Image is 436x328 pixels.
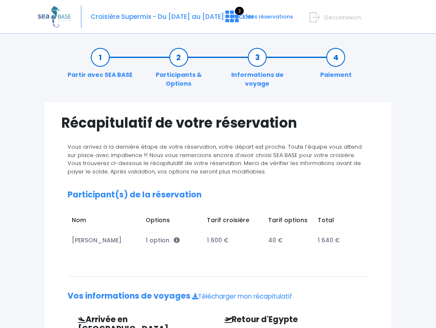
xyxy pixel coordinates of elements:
a: Partir avec SEA BASE [63,53,137,79]
h2: Participant(s) de la réservation [68,190,368,200]
a: 3 Mes réservations [219,16,298,24]
a: Télécharger mon récapitulatif [192,292,292,301]
td: Total [314,212,360,232]
td: Tarif croisière [203,212,264,232]
h2: Vos informations de voyages [68,291,368,301]
td: 1 640 € [314,232,360,249]
span: 3 [235,7,244,15]
span: Vous arrivez à la dernière étape de votre réservation, votre départ est proche. Toute l’équipe vo... [68,143,362,176]
a: Informations de voyage [218,53,297,88]
span: Croisière Supermix - Du [DATE] au [DATE] - Heckler [91,12,254,21]
h1: Récapitulatif de votre réservation [61,115,375,131]
span: Mes réservations [246,13,293,21]
span: Déconnexion [324,13,361,21]
td: [PERSON_NAME] [68,232,141,249]
span: 1 option [146,236,180,244]
td: 40 € [264,232,314,249]
td: 1 600 € [203,232,264,249]
td: Tarif options [264,212,314,232]
h3: Retour d'Egypte [218,315,336,325]
a: Paiement [316,53,356,79]
td: Options [141,212,203,232]
td: Nom [68,212,141,232]
a: Participants & Options [139,53,218,88]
